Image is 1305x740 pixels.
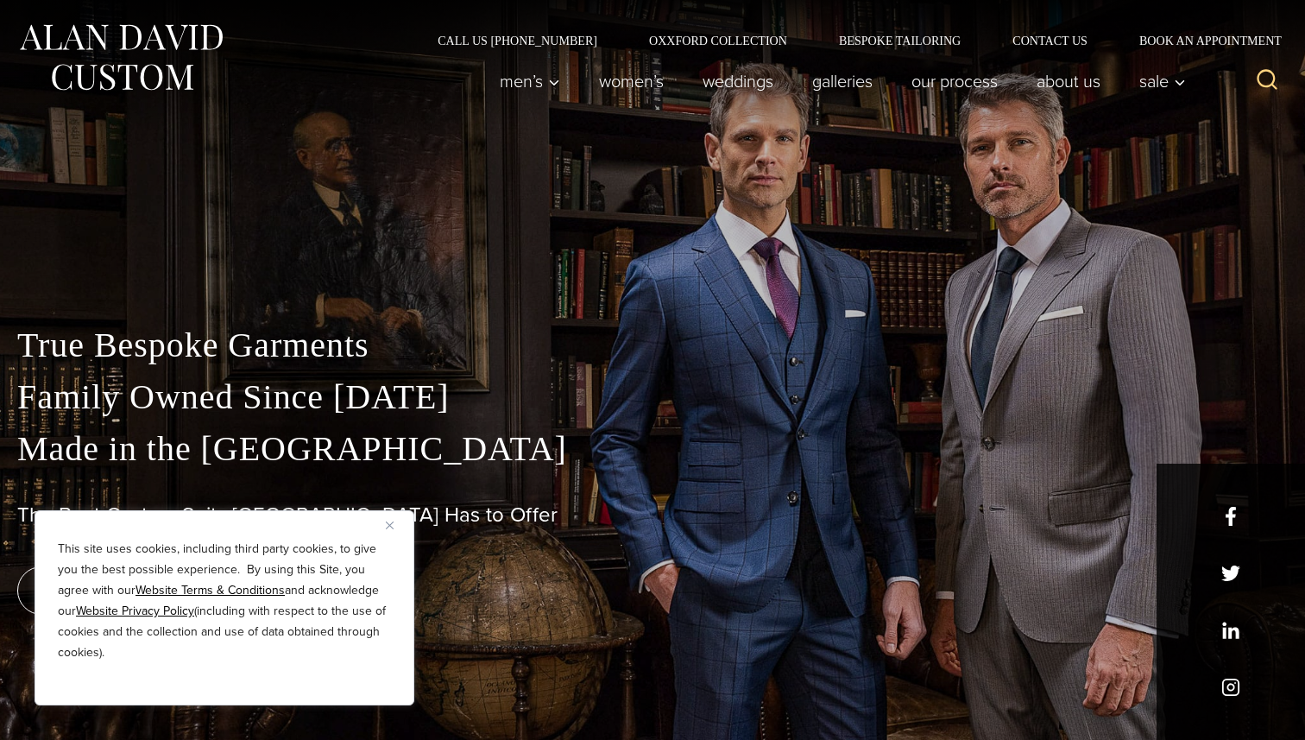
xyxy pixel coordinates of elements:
nav: Secondary Navigation [412,35,1288,47]
a: Galleries [793,64,892,98]
h1: The Best Custom Suits [GEOGRAPHIC_DATA] Has to Offer [17,503,1288,528]
a: Book an Appointment [1113,35,1288,47]
a: About Us [1018,64,1120,98]
a: Bespoke Tailoring [813,35,987,47]
a: Call Us [PHONE_NUMBER] [412,35,623,47]
a: Website Privacy Policy [76,602,194,620]
span: Men’s [500,73,560,90]
button: View Search Form [1246,60,1288,102]
a: Website Terms & Conditions [136,581,285,599]
span: Sale [1139,73,1186,90]
p: This site uses cookies, including third party cookies, to give you the best possible experience. ... [58,539,391,663]
nav: Primary Navigation [481,64,1195,98]
a: book an appointment [17,566,259,615]
a: Contact Us [987,35,1113,47]
a: Women’s [580,64,684,98]
a: weddings [684,64,793,98]
a: Oxxford Collection [623,35,813,47]
button: Close [386,515,407,535]
img: Close [386,522,394,529]
a: Our Process [892,64,1018,98]
img: Alan David Custom [17,19,224,96]
p: True Bespoke Garments Family Owned Since [DATE] Made in the [GEOGRAPHIC_DATA] [17,319,1288,475]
